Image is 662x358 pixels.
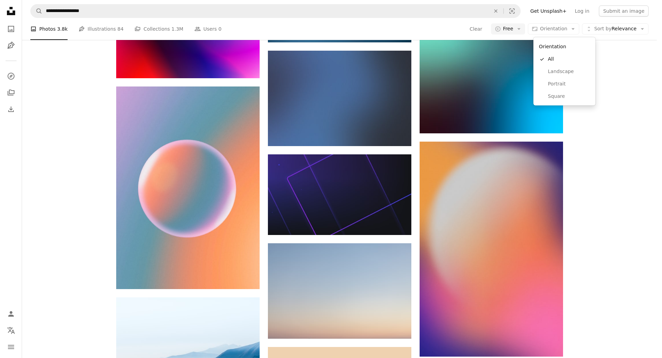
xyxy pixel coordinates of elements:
button: Sort byRelevance [582,23,649,34]
span: Square [548,93,590,100]
span: Portrait [548,81,590,88]
div: Orientation [533,37,595,105]
span: All [548,56,590,63]
span: Landscape [548,68,590,75]
button: Orientation [528,23,579,34]
div: Orientation [536,40,593,53]
span: Orientation [540,26,567,31]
